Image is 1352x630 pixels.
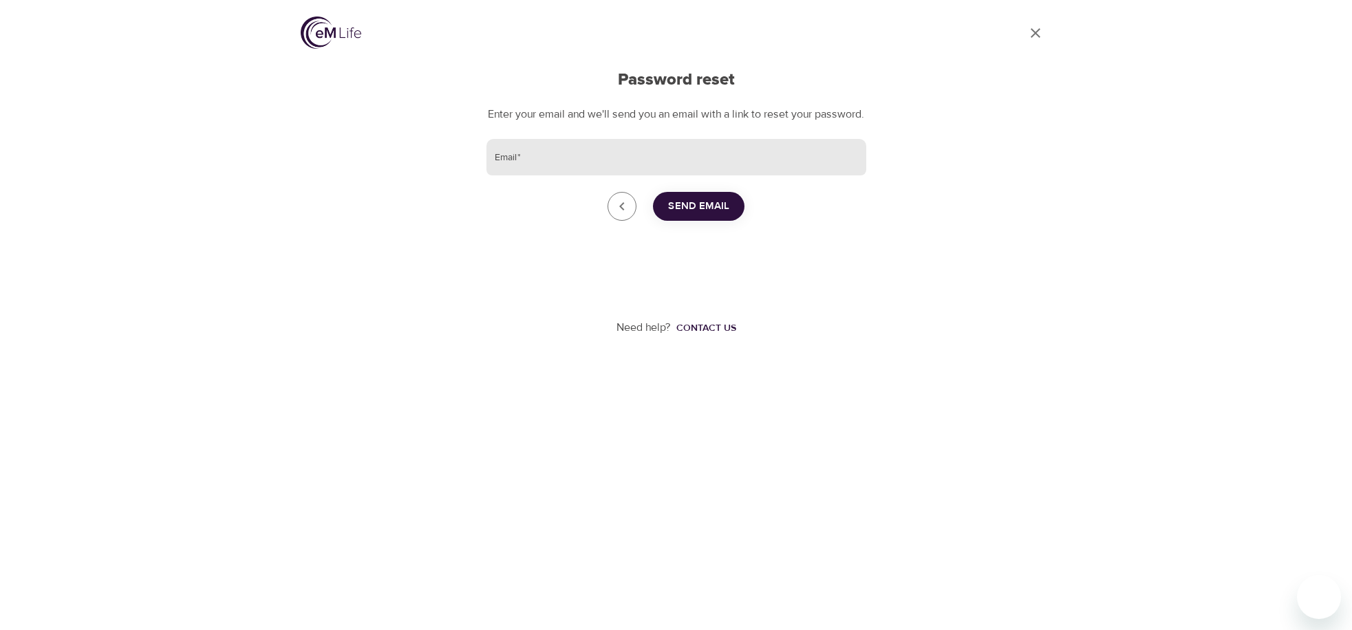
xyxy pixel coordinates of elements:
[486,107,866,122] p: Enter your email and we'll send you an email with a link to reset your password.
[676,321,736,335] div: Contact us
[608,192,636,221] a: close
[653,192,744,221] button: Send Email
[616,320,671,336] p: Need help?
[668,197,729,215] span: Send Email
[486,70,866,90] h2: Password reset
[1019,17,1052,50] a: close
[1297,575,1341,619] iframe: Button to launch messaging window
[301,17,361,49] img: logo
[671,321,736,335] a: Contact us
